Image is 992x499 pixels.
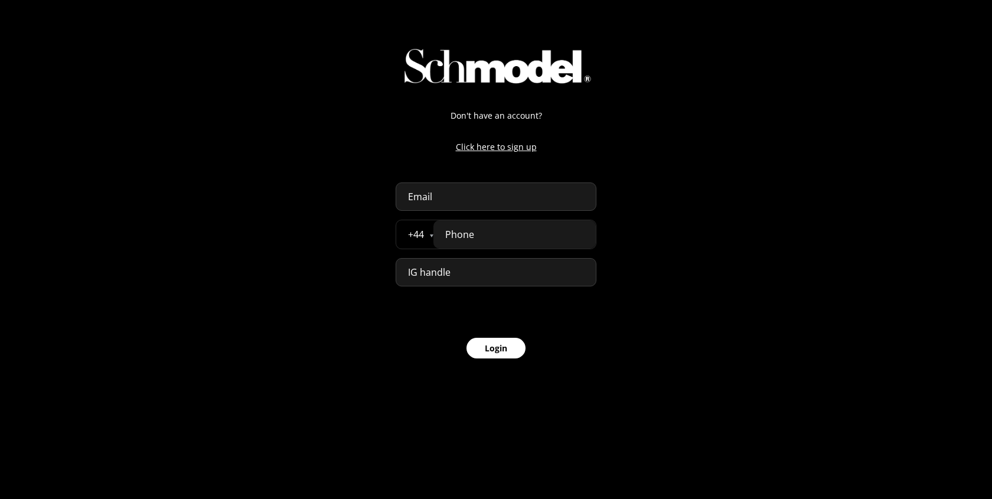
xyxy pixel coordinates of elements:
button: Login [466,338,526,358]
a: Click here to sign up [396,141,596,153]
input: IG handle [396,258,596,286]
img: img [394,41,598,90]
input: Phone [433,220,596,249]
p: Don't have an account? [396,109,596,122]
input: Email [396,182,596,211]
